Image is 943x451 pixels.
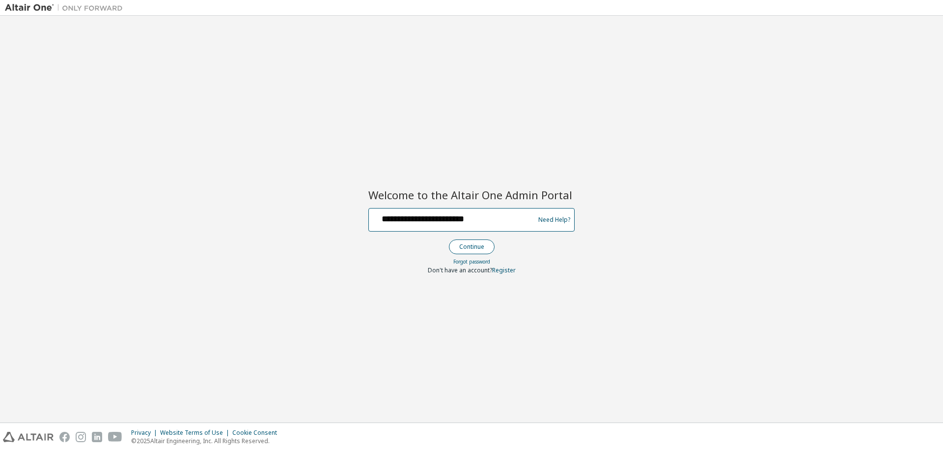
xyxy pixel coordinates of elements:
[131,429,160,437] div: Privacy
[232,429,283,437] div: Cookie Consent
[108,432,122,442] img: youtube.svg
[3,432,54,442] img: altair_logo.svg
[76,432,86,442] img: instagram.svg
[59,432,70,442] img: facebook.svg
[428,266,492,274] span: Don't have an account?
[92,432,102,442] img: linkedin.svg
[368,188,575,202] h2: Welcome to the Altair One Admin Portal
[492,266,516,274] a: Register
[449,239,495,254] button: Continue
[453,258,490,265] a: Forgot password
[131,437,283,445] p: © 2025 Altair Engineering, Inc. All Rights Reserved.
[160,429,232,437] div: Website Terms of Use
[5,3,128,13] img: Altair One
